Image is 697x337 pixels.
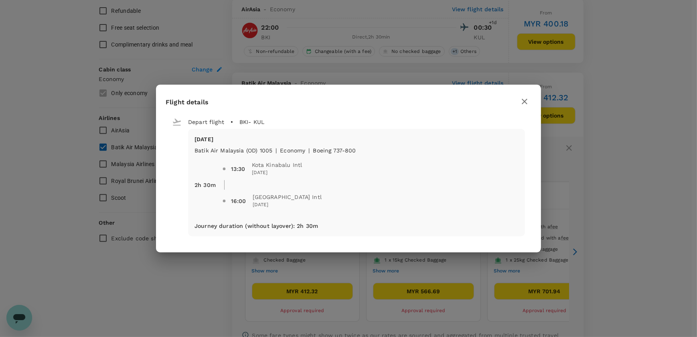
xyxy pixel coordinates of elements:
[253,193,322,201] span: [GEOGRAPHIC_DATA] Intl
[195,181,216,189] p: 2h 30m
[195,146,272,154] p: Batik Air Malaysia (OD) 1005
[308,147,310,154] span: |
[231,197,246,205] div: 16:00
[276,147,277,154] span: |
[231,165,245,173] div: 13:30
[313,146,356,154] p: Boeing 737-800
[195,135,519,143] p: [DATE]
[253,201,322,209] span: [DATE]
[188,118,224,126] p: Depart flight
[195,222,318,230] p: Journey duration (without layover) : 2h 30m
[252,169,302,177] span: [DATE]
[239,118,264,126] p: BKI - KUL
[252,161,302,169] span: Kota Kinabalu Intl
[166,98,209,106] span: Flight details
[280,146,305,154] p: economy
